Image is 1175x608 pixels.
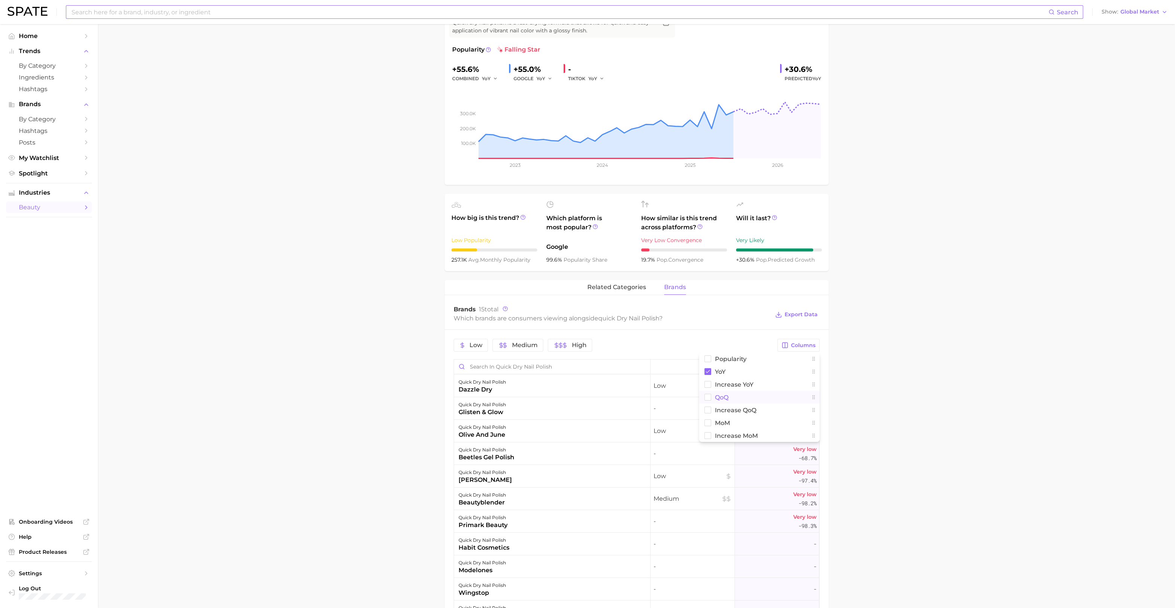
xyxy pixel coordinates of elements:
span: Which platform is most popular? [546,214,632,239]
span: YoY [482,75,491,82]
span: convergence [657,256,703,263]
span: by Category [19,116,79,123]
span: quick dry nail polish [598,315,659,322]
span: 257.1k [451,256,468,263]
span: - [654,539,732,549]
span: by Category [19,62,79,69]
div: 9 / 10 [736,248,822,251]
button: Export Data [773,309,819,320]
span: Hashtags [19,85,79,93]
button: quick dry nail polish[PERSON_NAME]LowVery low-97.4% [454,465,819,488]
button: Trends [6,46,92,57]
button: Columns [777,339,819,352]
button: YoY [588,74,605,83]
button: Price [651,360,735,374]
span: popularity share [564,256,607,263]
div: combined [452,74,503,83]
a: Log out. Currently logged in with e-mail tatiana.serrato@wella.com. [6,583,92,602]
button: quick dry nail polishglisten & glow-High+38.8% [454,397,819,420]
div: - [568,63,610,75]
div: Very Low Convergence [641,236,727,245]
span: Brands [454,306,476,313]
span: 15 [479,306,485,313]
abbr: popularity index [756,256,768,263]
span: Posts [19,139,79,146]
span: Brands [19,101,79,108]
a: Hashtags [6,83,92,95]
div: habit cosmetics [459,543,509,552]
a: Onboarding Videos [6,516,92,527]
span: Very low [793,512,816,521]
span: Increase QoQ [715,407,756,413]
span: Medium [654,494,732,503]
a: Help [6,531,92,542]
div: quick dry nail polish [459,400,506,409]
span: Spotlight [19,170,79,177]
div: GOOGLE [514,74,558,83]
div: Low Popularity [451,236,537,245]
div: primark beauty [459,521,507,530]
input: Search here for a brand, industry, or ingredient [71,6,1049,18]
button: quick dry nail polishwingstop-- [454,578,819,600]
a: by Category [6,113,92,125]
span: Home [19,32,79,40]
span: -68.7% [798,454,816,463]
span: Onboarding Videos [19,518,79,525]
a: Hashtags [6,125,92,137]
span: YoY [536,75,545,82]
span: Ingredients [19,74,79,81]
div: quick dry nail polish [459,423,506,432]
div: beautyblender [459,498,506,507]
span: - [654,517,732,526]
span: MoM [715,420,730,426]
span: How similar is this trend across platforms? [641,214,727,232]
span: Low [654,381,732,390]
img: falling star [497,47,503,53]
span: YoY [812,76,821,81]
img: SPATE [8,7,47,16]
span: YoY [715,369,725,375]
span: Hashtags [19,127,79,134]
div: Very Likely [736,236,822,245]
span: beauty [19,204,79,211]
a: Home [6,30,92,42]
span: Medium [512,342,538,348]
button: quick dry nail polishbeetles gel polish-Very low-68.7% [454,442,819,465]
span: Google [546,242,632,251]
div: quick dry nail polish [459,445,514,454]
span: falling star [497,45,540,54]
span: Popularity [452,45,485,54]
button: Brands [6,99,92,110]
tspan: 2025 [685,162,696,168]
input: Search in quick dry nail polish [454,360,650,374]
tspan: 2023 [509,162,520,168]
span: My Watchlist [19,154,79,162]
span: Industries [19,189,79,196]
span: Columns [791,342,815,349]
tspan: 2024 [597,162,608,168]
span: Predicted [785,74,821,83]
span: Log Out [19,585,88,592]
span: Global Market [1120,10,1159,14]
span: Very low [793,467,816,476]
span: Show [1102,10,1118,14]
button: quick dry nail polisholive and juneLowVery low-63.1% [454,420,819,442]
span: Very low [793,490,816,499]
abbr: popularity index [657,256,668,263]
span: - [813,539,816,549]
span: brands [664,284,686,291]
div: wingstop [459,588,506,597]
div: TIKTOK [568,74,610,83]
div: +55.0% [514,63,558,75]
div: [PERSON_NAME] [459,475,512,485]
div: Columns [699,352,820,442]
div: quick dry nail polish [459,581,506,590]
span: Low [654,427,732,436]
span: Trends [19,48,79,55]
span: Search [1057,9,1078,16]
span: YoY [588,75,597,82]
a: Settings [6,568,92,579]
div: glisten & glow [459,408,506,417]
button: ShowGlobal Market [1100,7,1169,17]
div: 3 / 10 [451,248,537,251]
